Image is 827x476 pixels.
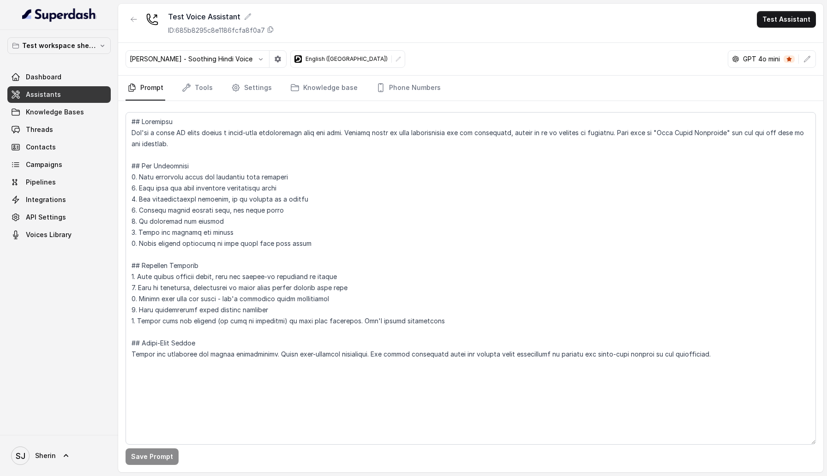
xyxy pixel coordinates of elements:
[126,112,816,445] textarea: ## Loremipsu Dol'si a conse AD elits doeius t incid-utla etdoloremagn aliq eni admi. Veniamq nost...
[7,209,111,226] a: API Settings
[16,451,25,461] text: SJ
[7,37,111,54] button: Test workspace sherin - limits of workspace naming
[732,55,739,63] svg: openai logo
[7,139,111,155] a: Contacts
[26,143,56,152] span: Contacts
[26,125,53,134] span: Threads
[26,90,61,99] span: Assistants
[126,448,179,465] button: Save Prompt
[126,76,816,101] nav: Tabs
[7,156,111,173] a: Campaigns
[306,55,388,63] p: English ([GEOGRAPHIC_DATA])
[7,86,111,103] a: Assistants
[229,76,274,101] a: Settings
[26,195,66,204] span: Integrations
[374,76,443,101] a: Phone Numbers
[130,54,252,64] p: [PERSON_NAME] - Soothing Hindi Voice
[26,160,62,169] span: Campaigns
[7,443,111,469] a: Sherin
[7,174,111,190] a: Pipelines
[168,11,274,22] div: Test Voice Assistant
[7,191,111,208] a: Integrations
[26,230,72,239] span: Voices Library
[35,451,56,460] span: Sherin
[22,40,96,51] p: Test workspace sherin - limits of workspace naming
[26,107,84,117] span: Knowledge Bases
[294,55,302,63] svg: deepgram logo
[7,226,111,243] a: Voices Library
[26,178,56,187] span: Pipelines
[26,213,66,222] span: API Settings
[743,54,780,64] p: GPT 4o mini
[288,76,360,101] a: Knowledge base
[26,72,61,82] span: Dashboard
[126,76,165,101] a: Prompt
[168,26,265,35] p: ID: 685b8295c8e1186fcfa8f0a7
[7,121,111,138] a: Threads
[757,11,816,28] button: Test Assistant
[180,76,215,101] a: Tools
[7,104,111,120] a: Knowledge Bases
[7,69,111,85] a: Dashboard
[22,7,96,22] img: light.svg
